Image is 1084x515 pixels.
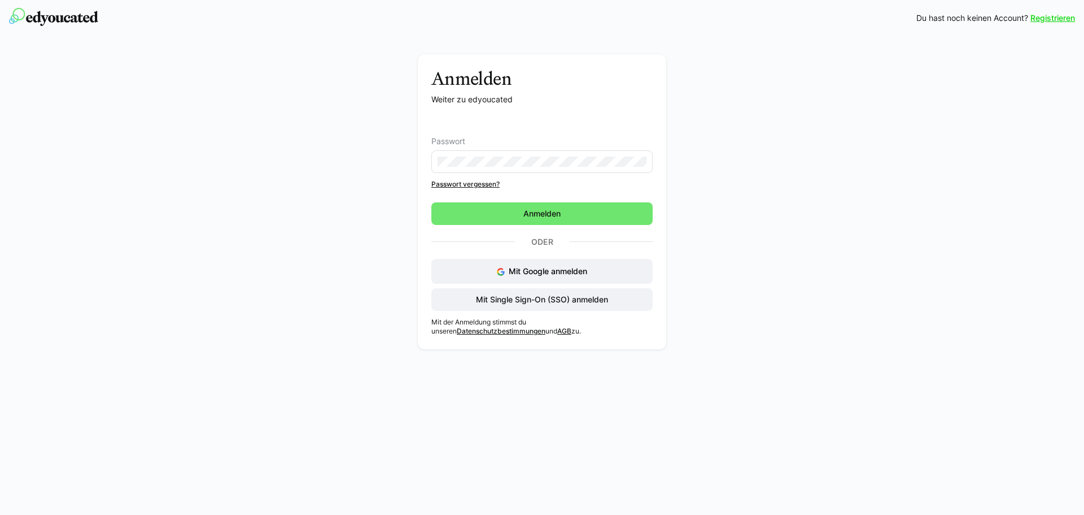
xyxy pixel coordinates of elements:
[9,8,98,26] img: edyoucated
[474,294,610,305] span: Mit Single Sign-On (SSO) anmelden
[431,259,653,284] button: Mit Google anmelden
[1030,12,1075,24] a: Registrieren
[431,68,653,89] h3: Anmelden
[431,137,465,146] span: Passwort
[431,94,653,105] p: Weiter zu edyoucated
[557,327,571,335] a: AGB
[916,12,1028,24] span: Du hast noch keinen Account?
[514,234,570,250] p: Oder
[431,288,653,311] button: Mit Single Sign-On (SSO) anmelden
[431,318,653,336] p: Mit der Anmeldung stimmst du unseren und zu.
[457,327,545,335] a: Datenschutzbestimmungen
[431,202,653,225] button: Anmelden
[522,208,562,219] span: Anmelden
[431,180,653,189] a: Passwort vergessen?
[509,266,587,276] span: Mit Google anmelden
